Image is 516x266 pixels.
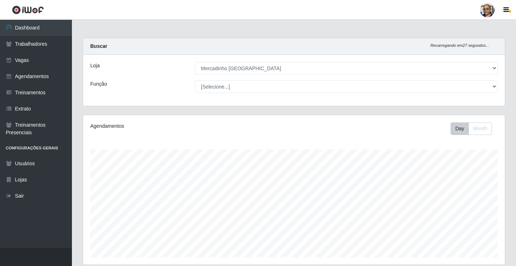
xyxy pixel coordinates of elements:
div: First group [451,122,492,135]
label: Loja [90,62,100,69]
img: CoreUI Logo [12,5,44,14]
strong: Buscar [90,43,107,49]
label: Função [90,80,107,88]
div: Toolbar with button groups [451,122,498,135]
div: Agendamentos [90,122,254,130]
i: Recarregando em 27 segundos... [430,43,489,48]
button: Month [469,122,492,135]
button: Day [451,122,469,135]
